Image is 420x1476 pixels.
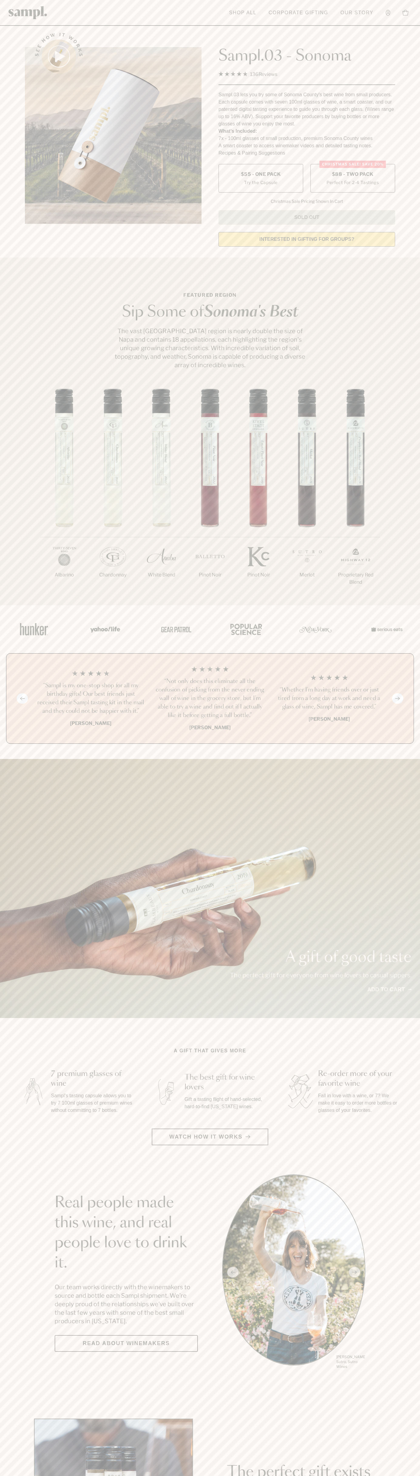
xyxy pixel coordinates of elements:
[274,686,384,711] h3: “Whether I'm having friends over or just tired from a long day at work and need a glass of wine, ...
[189,725,231,730] b: [PERSON_NAME]
[392,693,403,704] button: Next slide
[367,986,412,994] a: Add to cart
[218,149,395,157] li: Recipes & Pairing Suggestions
[204,305,298,319] em: Sonoma's Best
[55,1335,198,1352] a: Read about Winemakers
[185,1073,267,1092] h3: The best gift for wine lovers
[113,327,307,369] p: The vast [GEOGRAPHIC_DATA] region is nearly double the size of Napa and contains 18 appellations,...
[218,91,395,128] div: Sampl.03 lets you try some of Sonoma County's best wine from small producers. Each capsule comes ...
[368,616,404,642] img: Artboard_7_5b34974b-f019-449e-91fb-745f8d0877ee_x450.png
[40,571,89,579] p: Albarino
[186,571,234,579] p: Pinot Noir
[318,1069,401,1088] h3: Re-order more of your favorite wine
[309,716,350,722] b: [PERSON_NAME]
[218,47,395,65] h1: Sampl.03 - Sonoma
[155,666,265,731] li: 2 / 4
[70,720,111,726] b: [PERSON_NAME]
[40,389,89,598] li: 1 / 7
[318,1092,401,1114] p: Fall in love with a wine, or 7? We make it easy to order more bottles or glasses of your favorites.
[42,39,76,73] button: See how it works
[222,1174,365,1370] div: slide 1
[222,1174,365,1370] ul: carousel
[283,389,331,598] li: 6 / 7
[137,571,186,579] p: White Blend
[25,47,202,224] img: Sampl.03 - Sonoma
[226,6,259,19] a: Shop All
[174,1047,246,1054] h2: A gift that gives more
[218,70,277,78] div: 136Reviews
[241,171,281,178] span: $55 - One Pack
[331,389,380,605] li: 7 / 7
[137,389,186,598] li: 3 / 7
[230,971,412,979] p: The perfect gift for everyone from wine lovers to casual sippers.
[218,128,257,134] strong: What’s Included:
[86,616,123,642] img: Artboard_6_04f9a106-072f-468a-bdd7-f11783b05722_x450.png
[336,1355,365,1369] p: [PERSON_NAME] Sutro, Sutro Wines
[234,389,283,598] li: 5 / 7
[218,135,395,142] li: 7x - 100ml glasses of small production, premium Sonoma County wines
[186,389,234,598] li: 4 / 7
[259,71,277,77] span: Reviews
[55,1283,198,1325] p: Our team works directly with the winemakers to source and bottle each Sampl shipment. We’re deepl...
[331,571,380,586] p: Proprietary Red Blend
[218,210,395,225] button: Sold Out
[36,682,146,716] h3: “Sampl is my one-stop shop for all my birthday gifts! Our best friends just received their Sampl ...
[337,6,377,19] a: Our Story
[283,571,331,579] p: Merlot
[244,179,278,186] small: Try the Capsule
[218,232,395,247] a: interested in gifting for groups?
[230,950,412,965] p: A gift of good taste
[250,71,259,77] span: 136
[332,171,374,178] span: $88 - Two Pack
[17,693,28,704] button: Previous slide
[274,666,384,731] li: 3 / 4
[185,1096,267,1110] p: Gift a tasting flight of hand-selected, hard-to-find [US_STATE] wines.
[89,389,137,598] li: 2 / 7
[36,666,146,731] li: 1 / 4
[266,6,331,19] a: Corporate Gifting
[89,571,137,579] p: Chardonnay
[155,677,265,720] h3: “Not only does this eliminate all the confusion of picking from the never ending wall of wine in ...
[16,616,52,642] img: Artboard_1_c8cd28af-0030-4af1-819c-248e302c7f06_x450.png
[297,616,334,642] img: Artboard_3_0b291449-6e8c-4d07-b2c2-3f3601a19cd1_x450.png
[320,161,386,168] div: Christmas SALE! Save 20%
[218,142,395,149] li: A smart coaster to access winemaker videos and detailed tasting notes.
[152,1129,268,1145] button: Watch how it works
[51,1069,134,1088] h3: 7 premium glasses of wine
[113,305,307,319] h2: Sip Some of
[327,179,379,186] small: Perfect For 2-4 Tastings
[51,1092,134,1114] p: Sampl's tasting capsule allows you to try 7 100ml glasses of premium wines without committing to ...
[268,199,346,204] li: Christmas Sale Pricing Shown In Cart
[227,616,263,642] img: Artboard_4_28b4d326-c26e-48f9-9c80-911f17d6414e_x450.png
[8,6,47,19] img: Sampl logo
[234,571,283,579] p: Pinot Noir
[55,1193,198,1273] h2: Real people made this wine, and real people love to drink it.
[113,292,307,299] p: Featured Region
[157,616,193,642] img: Artboard_5_7fdae55a-36fd-43f7-8bfd-f74a06a2878e_x450.png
